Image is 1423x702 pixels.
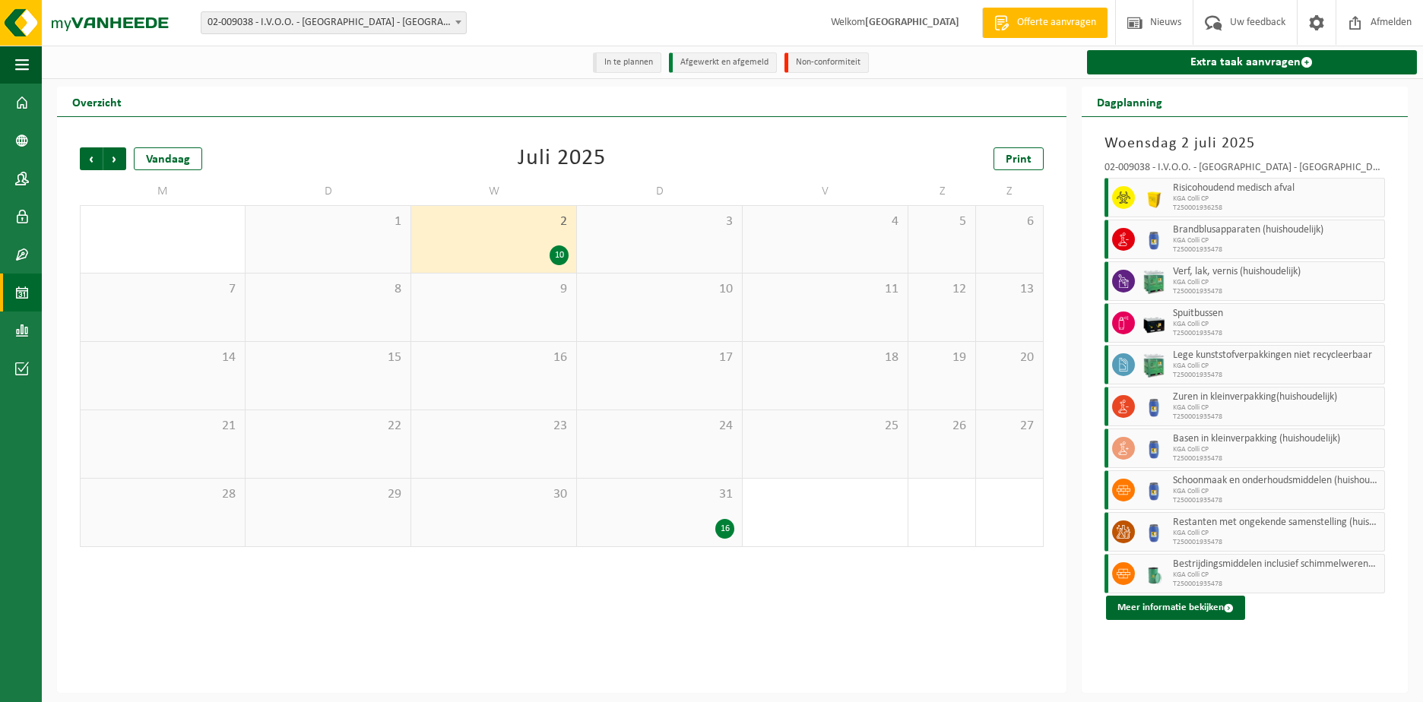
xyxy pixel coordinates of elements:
img: PB-HB-1400-HPE-GN-11 [1143,269,1165,294]
a: Offerte aanvragen [982,8,1108,38]
span: 12 [916,281,968,298]
span: 13 [984,281,1035,298]
img: PB-OT-0200-MET-00-02 [1143,562,1165,585]
span: 30 [419,486,569,503]
img: PB-OT-0120-HPE-00-02 [1143,395,1165,418]
span: Brandblusapparaten (huishoudelijk) [1173,224,1380,236]
span: T250001935478 [1173,580,1380,589]
a: Print [994,147,1044,170]
span: 23 [419,418,569,435]
span: 10 [585,281,734,298]
span: 18 [750,349,900,366]
span: Bestrijdingsmiddelen inclusief schimmelwerende beschermingsmiddelen (huishoudelijk) [1173,558,1380,571]
span: 14 [88,349,237,366]
span: 02-009038 - I.V.O.O. - CP MIDDELKERKE - MIDDELKERKE [201,11,467,34]
span: T250001935478 [1173,454,1380,463]
span: KGA Colli CP [1173,571,1380,580]
li: In te plannen [593,52,661,73]
span: 2 [419,213,569,230]
span: 3 [585,213,734,230]
span: 5 [916,213,968,230]
div: Vandaag [134,147,202,170]
span: KGA Colli CP [1173,487,1380,496]
span: 24 [585,418,734,435]
span: 31 [585,486,734,503]
h3: Woensdag 2 juli 2025 [1104,132,1385,155]
img: PB-LB-0680-HPE-BK-11 [1143,311,1165,334]
button: Meer informatie bekijken [1106,596,1245,620]
span: KGA Colli CP [1173,278,1380,287]
span: Verf, lak, vernis (huishoudelijk) [1173,266,1380,278]
div: Juli 2025 [518,147,606,170]
td: D [577,178,743,205]
span: T250001935478 [1173,329,1380,338]
span: 25 [750,418,900,435]
span: KGA Colli CP [1173,320,1380,329]
span: Lege kunststofverpakkingen niet recycleerbaar [1173,349,1380,362]
span: 29 [253,486,403,503]
img: LP-SB-00050-HPE-22 [1143,186,1165,209]
span: Restanten met ongekende samenstelling (huishoudelijk) [1173,517,1380,529]
td: W [411,178,577,205]
span: Print [1006,153,1032,166]
h2: Overzicht [57,87,137,116]
span: 27 [984,418,1035,435]
span: 1 [253,213,403,230]
span: 11 [750,281,900,298]
td: V [743,178,908,205]
span: KGA Colli CP [1173,445,1380,454]
span: KGA Colli CP [1173,403,1380,413]
img: PB-OT-0120-HPE-00-02 [1143,437,1165,460]
span: 26 [916,418,968,435]
div: 10 [550,245,569,265]
span: 16 [419,349,569,366]
span: 28 [88,486,237,503]
span: Schoonmaak en onderhoudsmiddelen (huishoudelijk) [1173,475,1380,487]
span: Spuitbussen [1173,308,1380,320]
span: Vorige [80,147,103,170]
span: Offerte aanvragen [1013,15,1100,30]
span: 15 [253,349,403,366]
span: T250001935478 [1173,413,1380,422]
span: 21 [88,418,237,435]
td: D [246,178,411,205]
span: T250001936258 [1173,204,1380,213]
span: 4 [750,213,900,230]
td: M [80,178,246,205]
li: Non-conformiteit [784,52,869,73]
span: 20 [984,349,1035,366]
span: T250001935478 [1173,538,1380,547]
div: 02-009038 - I.V.O.O. - [GEOGRAPHIC_DATA] - [GEOGRAPHIC_DATA] [1104,163,1385,178]
img: PB-OT-0120-HPE-00-02 [1143,479,1165,501]
h2: Dagplanning [1082,87,1177,116]
span: Risicohoudend medisch afval [1173,182,1380,194]
img: PB-OT-0120-HPE-00-02 [1143,520,1165,543]
li: Afgewerkt en afgemeld [669,52,777,73]
span: T250001935478 [1173,245,1380,255]
span: Volgende [103,147,126,170]
span: 6 [984,213,1035,230]
span: 22 [253,418,403,435]
img: PB-OT-0120-HPE-00-02 [1143,228,1165,251]
span: KGA Colli CP [1173,194,1380,204]
div: 16 [715,519,734,539]
span: 7 [88,281,237,298]
img: PB-HB-1400-HPE-GN-11 [1143,353,1165,378]
span: 19 [916,349,968,366]
span: 17 [585,349,734,366]
span: Zuren in kleinverpakking(huishoudelijk) [1173,391,1380,403]
td: Z [976,178,1044,205]
span: Basen in kleinverpakking (huishoudelijk) [1173,433,1380,445]
span: KGA Colli CP [1173,362,1380,371]
span: T250001935478 [1173,371,1380,380]
span: KGA Colli CP [1173,236,1380,245]
td: Z [908,178,976,205]
span: T250001935478 [1173,496,1380,505]
a: Extra taak aanvragen [1087,50,1417,74]
span: KGA Colli CP [1173,529,1380,538]
span: T250001935478 [1173,287,1380,296]
span: 8 [253,281,403,298]
strong: [GEOGRAPHIC_DATA] [865,17,959,28]
span: 02-009038 - I.V.O.O. - CP MIDDELKERKE - MIDDELKERKE [201,12,466,33]
span: 9 [419,281,569,298]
